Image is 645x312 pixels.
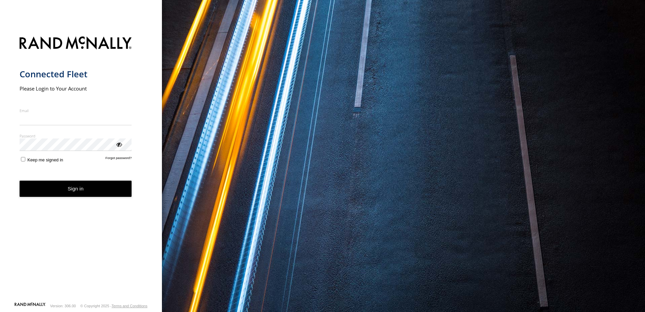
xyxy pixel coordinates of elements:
[20,85,132,92] h2: Please Login to Your Account
[115,141,122,148] div: ViewPassword
[20,108,132,113] label: Email
[106,156,132,162] a: Forgot password?
[20,32,143,302] form: main
[50,304,76,308] div: Version: 306.00
[112,304,147,308] a: Terms and Conditions
[80,304,147,308] div: © Copyright 2025 -
[27,157,63,162] span: Keep me signed in
[20,69,132,80] h1: Connected Fleet
[20,35,132,52] img: Rand McNally
[15,303,46,309] a: Visit our Website
[20,133,132,138] label: Password
[20,181,132,197] button: Sign in
[21,157,25,161] input: Keep me signed in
